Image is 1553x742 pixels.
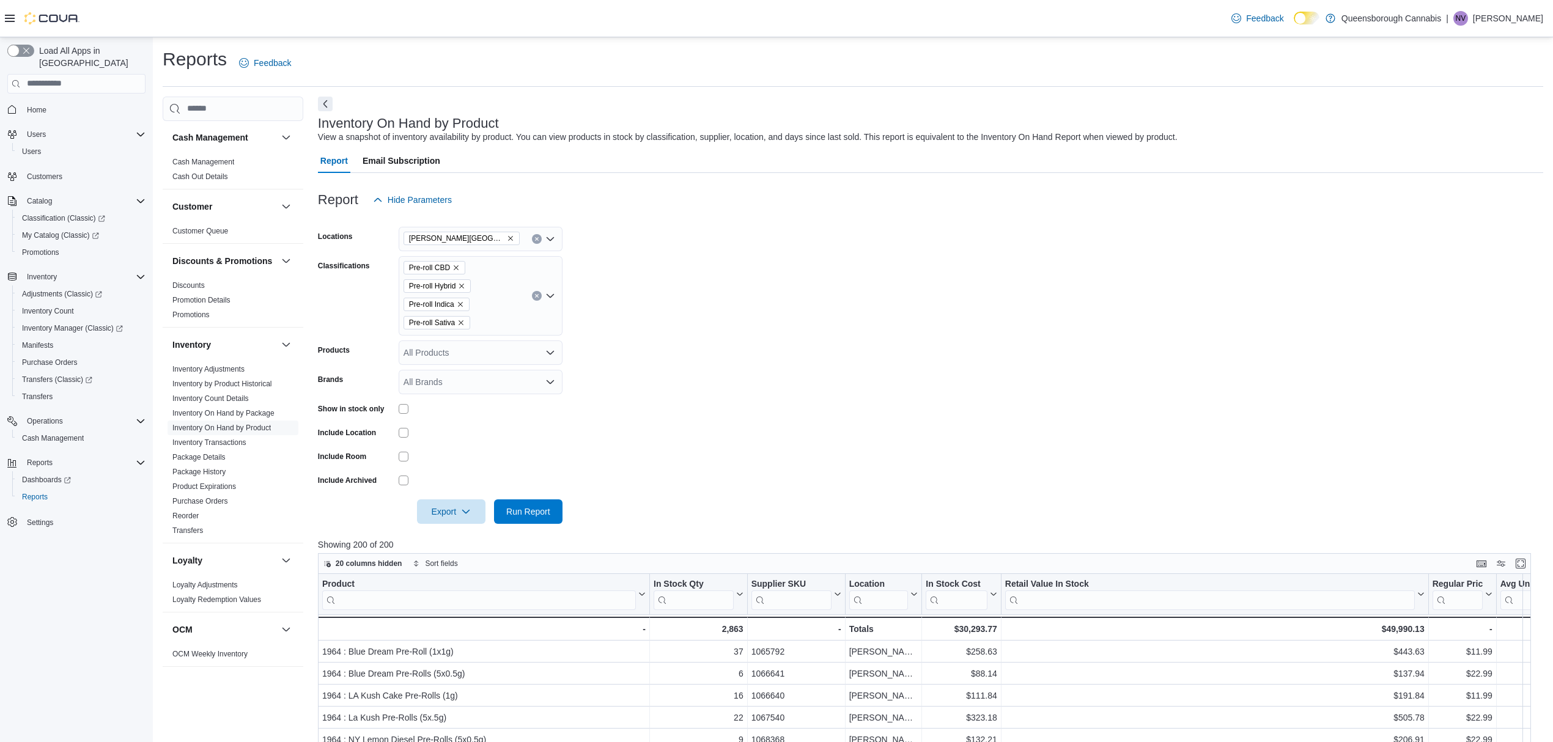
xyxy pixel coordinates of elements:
[2,413,150,430] button: Operations
[172,467,226,477] span: Package History
[172,365,245,373] a: Inventory Adjustments
[1433,622,1492,636] div: -
[22,102,146,117] span: Home
[22,340,53,350] span: Manifests
[1005,710,1425,725] div: $505.78
[22,392,53,402] span: Transfers
[12,227,150,244] a: My Catalog (Classic)
[22,270,146,284] span: Inventory
[172,423,271,433] span: Inventory On Hand by Product
[22,270,62,284] button: Inventory
[318,232,353,241] label: Locations
[424,499,478,524] span: Export
[7,96,146,563] nav: Complex example
[172,623,193,636] h3: OCM
[404,316,470,329] span: Pre-roll Sativa
[17,355,146,370] span: Purchase Orders
[172,227,228,235] a: Customer Queue
[1453,11,1468,26] div: Narjis Virani
[1433,578,1483,590] div: Regular Price
[22,248,59,257] span: Promotions
[172,200,276,213] button: Customer
[322,578,636,609] div: Product
[172,595,261,604] a: Loyalty Redemption Values
[1005,666,1425,681] div: $137.94
[849,578,908,590] div: Location
[12,354,150,371] button: Purchase Orders
[404,261,465,274] span: Pre-roll CBD
[279,130,293,145] button: Cash Management
[654,578,734,609] div: In Stock Qty
[279,553,293,568] button: Loyalty
[654,622,743,636] div: 2,863
[27,458,53,468] span: Reports
[322,578,646,609] button: Product
[172,131,276,144] button: Cash Management
[22,169,67,184] a: Customers
[22,475,71,485] span: Dashboards
[172,379,272,389] span: Inventory by Product Historical
[751,578,832,590] div: Supplier SKU
[172,226,228,236] span: Customer Queue
[172,554,202,567] h3: Loyalty
[457,301,464,308] button: Remove Pre-roll Indica from selection in this group
[279,337,293,352] button: Inventory
[2,126,150,143] button: Users
[172,157,234,167] span: Cash Management
[388,194,452,206] span: Hide Parameters
[363,149,440,173] span: Email Subscription
[22,375,92,384] span: Transfers (Classic)
[1294,24,1294,25] span: Dark Mode
[849,578,918,609] button: Location
[1433,666,1492,681] div: $22.99
[163,155,303,189] div: Cash Management
[172,200,212,213] h3: Customer
[172,424,271,432] a: Inventory On Hand by Product
[1294,12,1319,24] input: Dark Mode
[172,394,249,403] a: Inventory Count Details
[172,482,236,491] a: Product Expirations
[17,321,146,336] span: Inventory Manager (Classic)
[172,453,226,461] a: Package Details
[751,666,841,681] div: 1066641
[545,377,555,387] button: Open list of options
[12,337,150,354] button: Manifests
[849,622,918,636] div: Totals
[172,281,205,290] a: Discounts
[17,338,146,353] span: Manifests
[22,414,146,428] span: Operations
[322,666,646,681] div: 1964 : Blue Dream Pre-Rolls (5x0.5g)
[22,289,102,299] span: Adjustments (Classic)
[318,428,376,438] label: Include Location
[2,454,150,471] button: Reports
[1005,578,1425,609] button: Retail Value In Stock
[654,644,743,659] div: 37
[751,578,841,609] button: Supplier SKU
[654,710,743,725] div: 22
[172,409,275,417] a: Inventory On Hand by Package
[172,511,199,521] span: Reorder
[17,389,57,404] a: Transfers
[1446,11,1448,26] p: |
[22,127,146,142] span: Users
[172,296,231,304] a: Promotion Details
[2,268,150,285] button: Inventory
[409,280,456,292] span: Pre-roll Hybrid
[2,101,150,119] button: Home
[12,210,150,227] a: Classification (Classic)
[172,158,234,166] a: Cash Management
[318,404,385,414] label: Show in stock only
[163,278,303,327] div: Discounts & Promotions
[751,578,832,609] div: Supplier SKU
[22,455,57,470] button: Reports
[17,472,146,487] span: Dashboards
[279,254,293,268] button: Discounts & Promotions
[172,580,238,590] span: Loyalty Adjustments
[172,581,238,589] a: Loyalty Adjustments
[27,416,63,426] span: Operations
[507,235,514,242] button: Remove Scott 72 Centre from selection in this group
[172,554,276,567] button: Loyalty
[22,358,78,367] span: Purchase Orders
[849,666,918,681] div: [PERSON_NAME][GEOGRAPHIC_DATA]
[27,196,52,206] span: Catalog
